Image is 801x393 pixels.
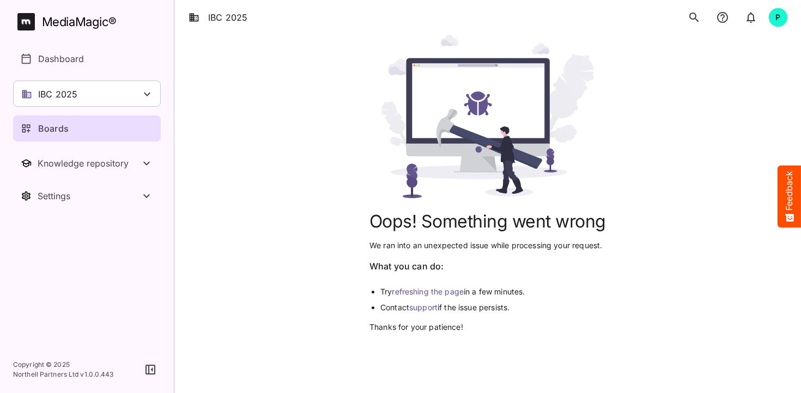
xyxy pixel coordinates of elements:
a: refreshing the page [392,287,464,296]
button: notifications [712,7,733,28]
a: support [409,303,438,312]
nav: Settings [13,183,161,209]
p: Northell Partners Ltd v 1.0.0.443 [13,370,114,379]
button: search [683,7,705,28]
div: Settings [38,191,140,201]
button: Toggle Settings [13,183,161,209]
div: P [768,8,788,27]
p: Thanks for your patience! [369,322,606,333]
p: Boards [38,122,69,135]
button: notifications [740,7,762,28]
p: Copyright © 2025 [13,360,114,370]
li: Try in a few minutes. [380,286,606,297]
h1: Oops! Something went wrong [369,211,606,231]
a: MediaMagic® [17,13,161,30]
p: Dashboard [38,52,84,65]
div: Knowledge repository [38,158,140,169]
button: Toggle Knowledge repository [13,150,161,176]
a: Boards [13,115,161,142]
li: Contact if the issue persists. [380,302,606,313]
img: error_nnn.svg [369,35,606,198]
nav: Knowledge repository [13,150,161,176]
p: What you can do: [369,260,606,273]
a: Dashboard [13,46,161,72]
p: IBC 2025 [38,88,77,101]
div: MediaMagic ® [42,13,117,31]
p: We ran into an unexpected issue while processing your request. [369,240,606,251]
button: Feedback [778,165,801,228]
